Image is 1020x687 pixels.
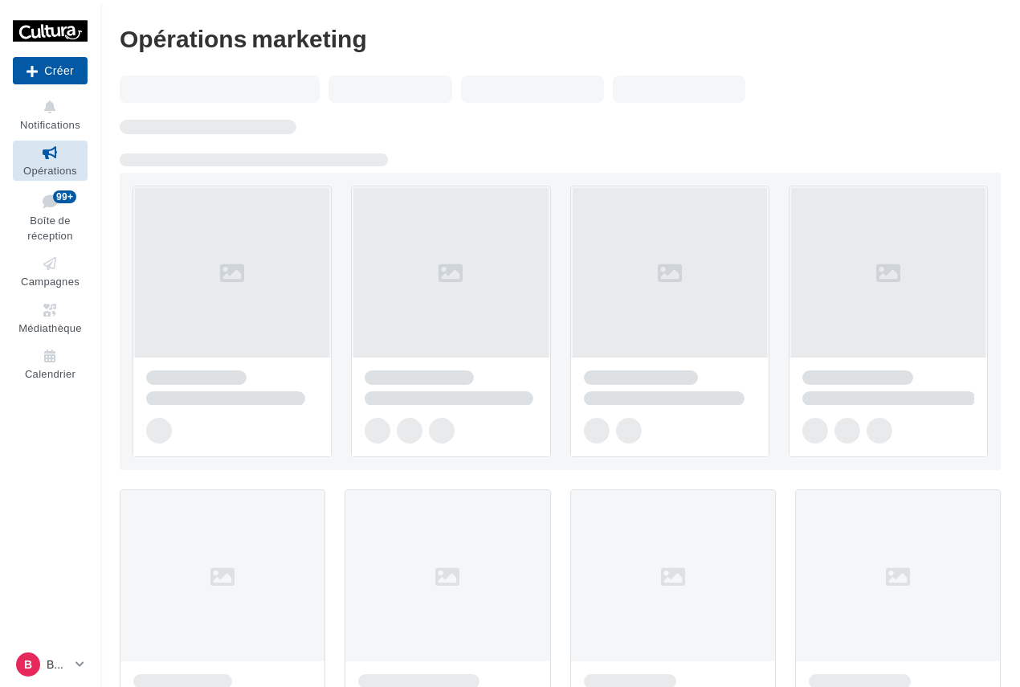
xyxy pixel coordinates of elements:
[13,141,88,180] a: Opérations
[23,164,77,177] span: Opérations
[20,118,80,131] span: Notifications
[13,251,88,291] a: Campagnes
[13,57,88,84] button: Créer
[47,656,69,673] p: BESANCON
[18,321,82,334] span: Médiathèque
[120,26,1001,50] div: Opérations marketing
[27,214,72,242] span: Boîte de réception
[53,190,76,203] div: 99+
[24,656,32,673] span: B
[13,298,88,337] a: Médiathèque
[13,187,88,246] a: Boîte de réception99+
[13,95,88,134] button: Notifications
[21,275,80,288] span: Campagnes
[13,57,88,84] div: Nouvelle campagne
[13,344,88,383] a: Calendrier
[25,367,75,380] span: Calendrier
[13,649,88,680] a: B BESANCON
